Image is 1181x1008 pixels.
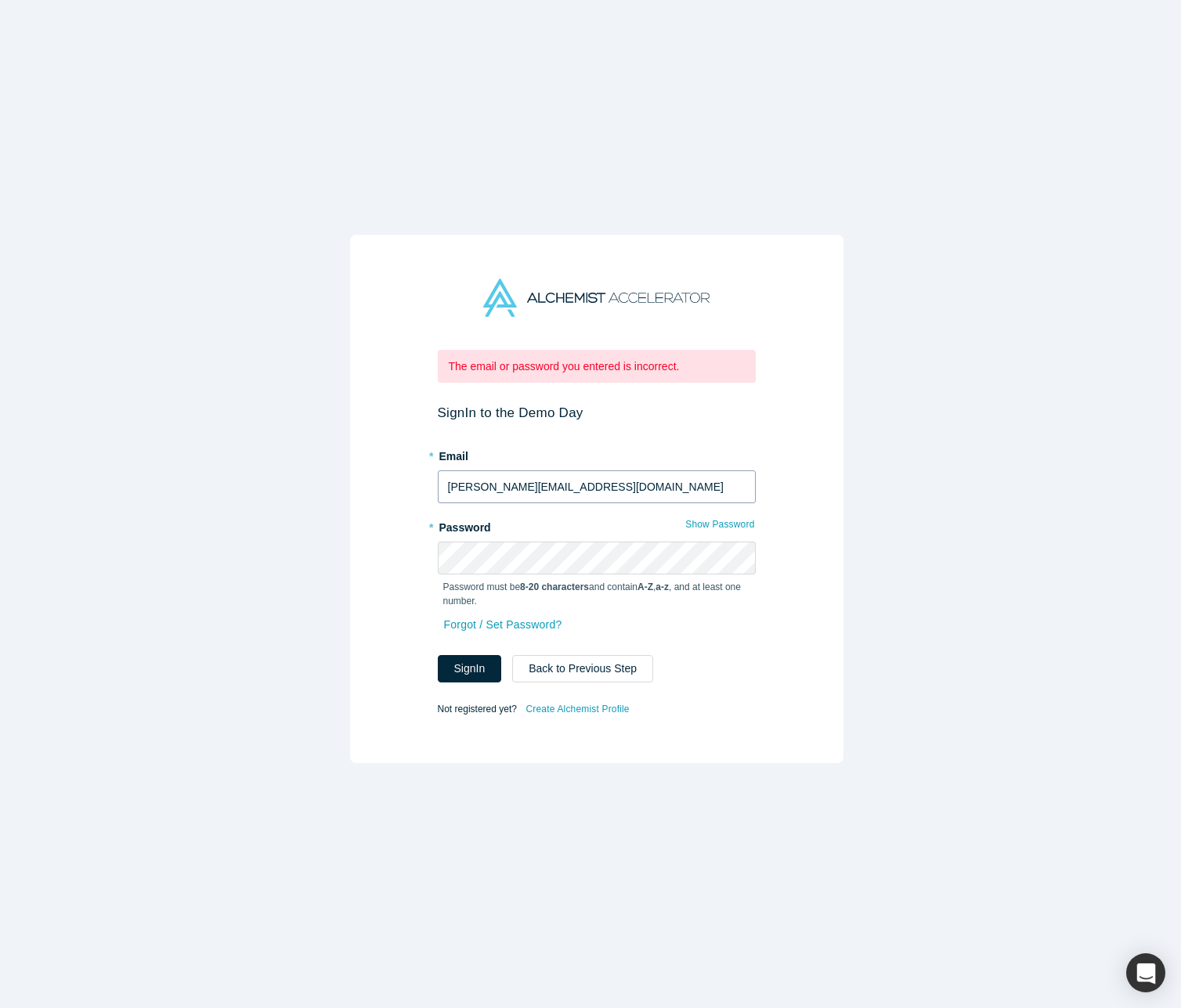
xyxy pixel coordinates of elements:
a: Create Alchemist Profile [525,699,630,719]
img: Alchemist Accelerator Logo [483,279,709,317]
label: Password [438,514,756,536]
button: SignIn [438,655,502,682]
h2: Sign In to the Demo Day [438,405,756,421]
p: Password must be and contain , , and at least one number. [443,580,750,608]
strong: 8-20 characters [520,581,589,592]
strong: a-z [656,581,669,592]
p: The email or password you entered is incorrect. [449,358,745,375]
button: Show Password [684,514,755,535]
button: Back to Previous Step [512,655,653,682]
label: Email [438,443,756,465]
strong: A-Z [637,581,653,592]
a: Forgot / Set Password? [443,611,563,639]
span: Not registered yet? [438,704,517,715]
